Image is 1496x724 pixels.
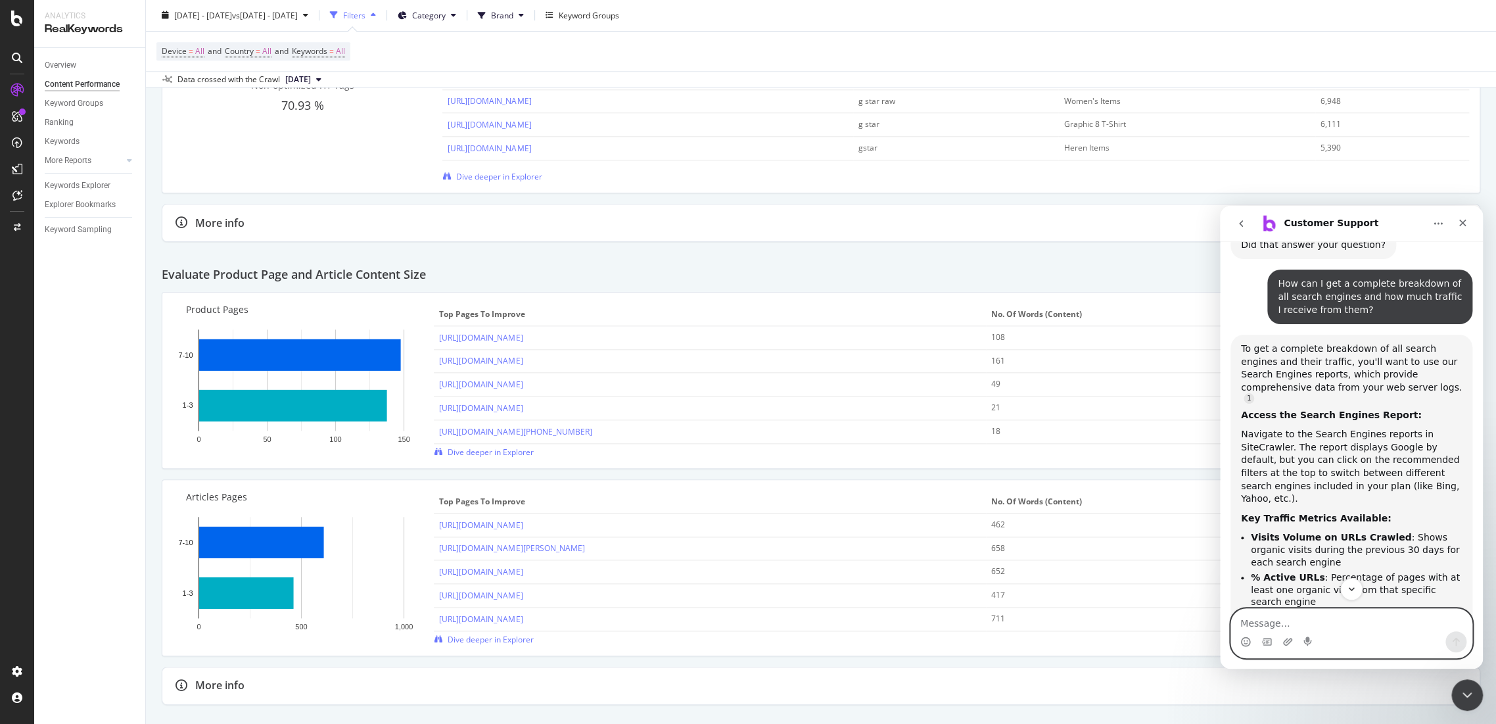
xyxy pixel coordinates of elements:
[195,43,204,61] span: All
[439,614,523,625] a: [URL][DOMAIN_NAME]
[439,426,592,437] a: [URL][DOMAIN_NAME][PHONE_NUMBER]
[225,425,246,446] button: Send a message…
[45,179,136,193] a: Keywords Explorer
[45,78,136,91] a: Content Performance
[45,223,112,237] div: Keyword Sampling
[439,566,523,577] a: [URL][DOMAIN_NAME]
[281,97,324,113] span: 70.93 %
[45,78,120,91] div: Content Performance
[162,268,426,281] h2: Evaluate Product Page and Article Content Size
[177,74,280,86] div: Data crossed with the Crawl
[45,116,136,130] a: Ranking
[197,435,200,443] text: 0
[20,431,31,441] button: Emoji picker
[398,435,409,443] text: 150
[83,431,94,441] button: Start recording
[183,589,193,596] text: 1-3
[173,510,430,645] svg: A chart.
[991,331,1230,343] div: 108
[178,350,193,358] text: 7-10
[439,590,523,601] a: [URL][DOMAIN_NAME]
[262,43,271,61] span: All
[195,216,245,231] div: More info
[45,223,136,237] a: Keyword Sampling
[45,198,136,212] a: Explorer Bookmarks
[1321,142,1449,154] div: 5,390
[439,355,523,366] a: [URL][DOMAIN_NAME]
[62,431,73,441] button: Upload attachment
[45,59,136,72] a: Overview
[285,74,311,86] span: 2025 Aug. 25th
[45,154,91,168] div: More Reports
[412,10,446,21] span: Category
[45,116,74,130] div: Ranking
[45,135,80,149] div: Keywords
[473,5,529,26] button: Brand
[31,366,242,402] li: : Percentage of pages with at least one organic visit from that specific search engine
[448,143,531,154] a: [URL][DOMAIN_NAME]
[186,491,419,504] p: Articles Pages
[434,634,533,645] a: Dive deeper in Explorer
[195,678,245,693] div: More info
[329,435,341,443] text: 100
[45,179,110,193] div: Keywords Explorer
[991,402,1230,414] div: 21
[858,95,1034,107] div: g star raw
[186,303,419,316] p: Product Pages
[439,402,523,414] a: [URL][DOMAIN_NAME]
[45,135,136,149] a: Keywords
[178,538,193,546] text: 7-10
[173,323,430,458] svg: A chart.
[439,496,977,508] span: Top pages to improve
[24,187,34,198] a: Source reference 9276124:
[280,72,327,88] button: [DATE]
[991,589,1230,601] div: 417
[858,142,1034,154] div: gstar
[1321,95,1449,107] div: 6,948
[448,119,531,130] a: [URL][DOMAIN_NAME]
[162,46,187,57] span: Device
[991,355,1230,367] div: 161
[45,198,116,212] div: Explorer Bookmarks
[45,11,135,22] div: Analytics
[448,95,531,107] a: [URL][DOMAIN_NAME]
[447,634,533,645] span: Dive deeper in Explorer
[540,5,624,26] button: Keyword Groups
[456,171,542,182] span: Dive deeper in Explorer
[156,5,314,26] button: [DATE] - [DATE]vs[DATE] - [DATE]
[1220,206,1483,669] iframe: Intercom live chat
[31,366,105,377] b: % Active URLs
[439,519,523,531] a: [URL][DOMAIN_NAME]
[343,10,365,21] div: Filters
[45,22,135,37] div: RealKeywords
[21,204,202,214] b: Access the Search Engines Report:
[256,46,260,57] span: =
[21,307,171,318] b: Key Traffic Metrics Available:
[120,372,143,395] button: Scroll to bottom
[439,379,523,390] a: [URL][DOMAIN_NAME]
[991,543,1230,554] div: 658
[439,332,523,343] a: [URL][DOMAIN_NAME]
[336,43,345,61] span: All
[858,118,1034,130] div: g star
[295,622,307,630] text: 500
[991,566,1230,577] div: 652
[991,519,1230,531] div: 462
[189,46,193,57] span: =
[1064,142,1285,154] div: Heren Items
[1321,118,1449,130] div: 6,111
[1064,118,1285,130] div: Graphic 8 T-Shirt
[45,97,136,110] a: Keyword Groups
[21,137,242,196] div: To get a complete breakdown of all search engines and their traffic, you'll want to use our Searc...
